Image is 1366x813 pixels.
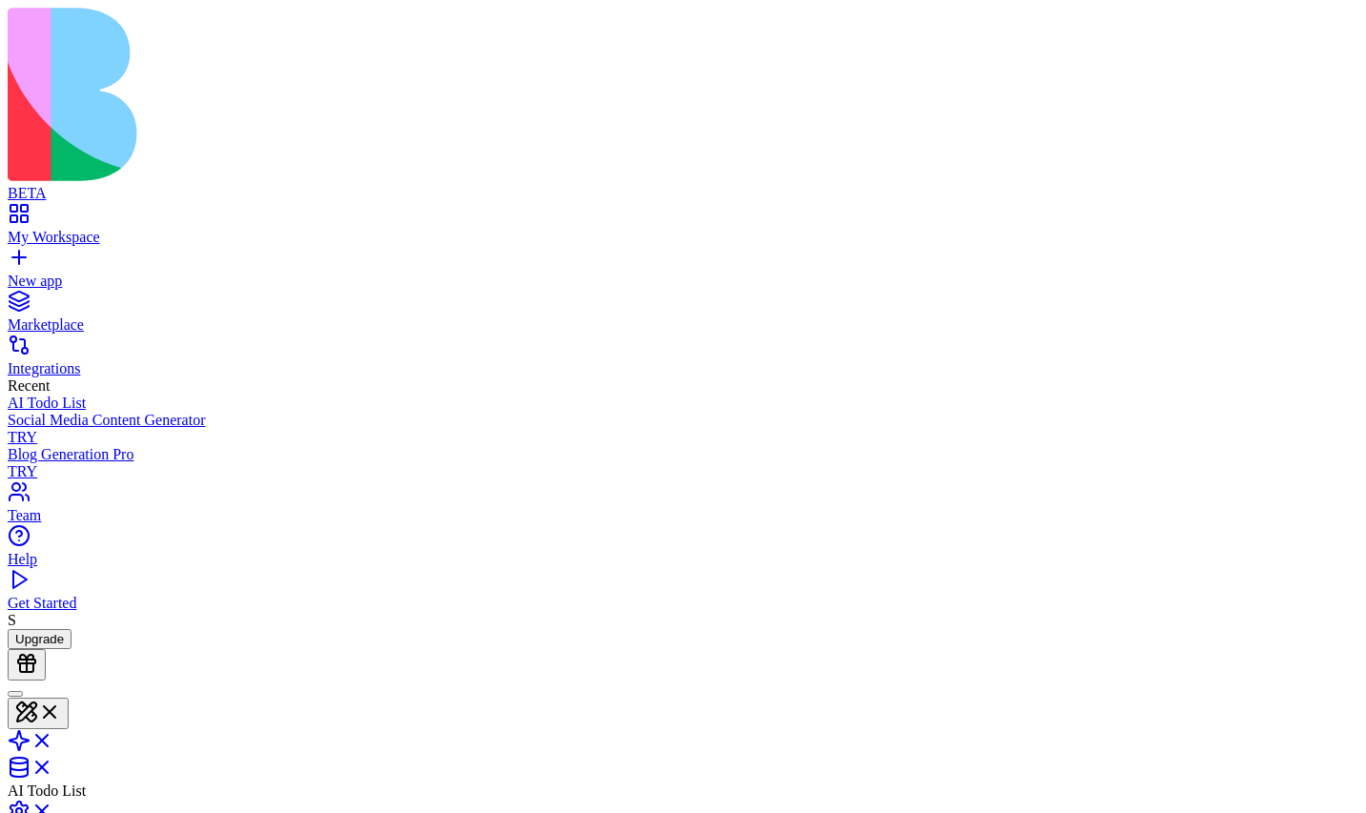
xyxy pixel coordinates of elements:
a: BETA [8,168,1358,202]
a: AI Todo List [8,395,1358,412]
a: Social Media Content GeneratorTRY [8,412,1358,446]
a: Team [8,490,1358,524]
span: AI Todo List [8,783,86,799]
div: Marketplace [8,316,1358,334]
button: Upgrade [8,629,71,649]
span: Recent [8,377,50,394]
a: Blog Generation ProTRY [8,446,1358,480]
a: Help [8,534,1358,568]
div: New app [8,273,1358,290]
div: TRY [8,463,1358,480]
a: My Workspace [8,212,1358,246]
a: New app [8,255,1358,290]
div: Team [8,507,1358,524]
div: Social Media Content Generator [8,412,1358,429]
a: Integrations [8,343,1358,377]
a: Upgrade [8,630,71,646]
span: S [8,612,16,628]
a: Marketplace [8,299,1358,334]
div: My Workspace [8,229,1358,246]
a: Get Started [8,578,1358,612]
img: logo [8,8,774,181]
div: Get Started [8,595,1358,612]
div: Integrations [8,360,1358,377]
div: TRY [8,429,1358,446]
div: Help [8,551,1358,568]
div: Blog Generation Pro [8,446,1358,463]
div: BETA [8,185,1358,202]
